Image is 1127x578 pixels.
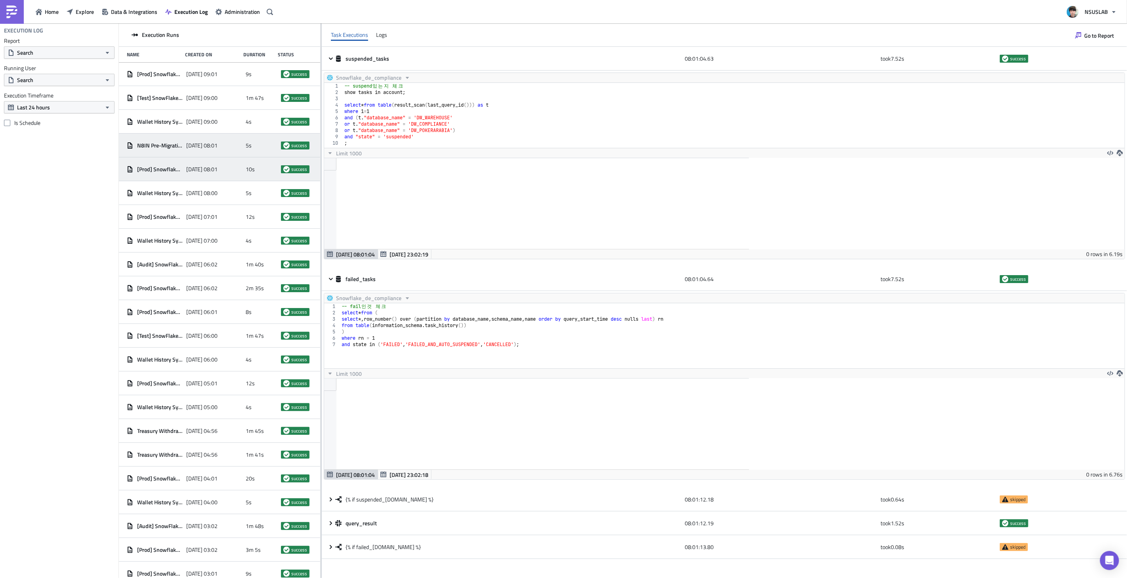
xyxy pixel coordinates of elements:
span: [Test] SnowFlake DT Health Check [137,332,182,339]
div: Name [127,52,181,57]
span: success [291,356,307,363]
span: success [283,523,290,529]
span: success [291,523,307,529]
span: [DATE] 06:01 [186,308,218,316]
div: took 0.64 s [881,492,996,507]
label: Execution Timeframe [4,92,115,99]
span: success [283,119,290,125]
button: Search [4,74,115,86]
span: Treasury Withdrawals - Closing (Team-Treasury) [137,427,182,434]
div: 08:01:12.18 [685,492,877,507]
span: 4s [246,118,252,125]
span: 1m 47s [246,332,264,339]
button: Limit 1000 [324,148,365,158]
span: success [283,428,290,434]
span: 3m 5s [246,546,261,553]
span: skipped [1002,544,1009,550]
span: [Prod] Snowflake Task Monitoring [137,213,182,220]
span: query_result [346,520,378,527]
span: success [291,475,307,482]
span: success [291,261,307,268]
button: Home [32,6,63,18]
span: [DATE] 04:56 [186,427,218,434]
span: [DATE] 03:02 [186,546,218,553]
span: success [291,237,307,244]
span: skipped [1010,496,1026,503]
span: [DATE] 04:01 [186,475,218,482]
span: Administration [225,8,260,16]
span: success [283,142,290,149]
span: Last 24 hours [17,103,50,111]
span: success [283,237,290,244]
span: 4s [246,356,252,363]
span: Execution Log [174,8,208,16]
span: success [291,333,307,339]
div: 2 [324,310,340,316]
span: [DATE] 23:02:19 [390,250,428,258]
span: success [291,380,307,387]
span: 5s [246,189,252,197]
span: [DATE] 23:02:18 [390,471,428,479]
span: suspended_tasks [346,55,390,62]
span: Limit 1000 [336,369,362,378]
button: Limit 1000 [324,369,365,378]
span: success [1002,56,1009,62]
span: [DATE] 08:00 [186,189,218,197]
span: [DATE] 03:01 [186,570,218,577]
div: 08:01:04.64 [685,272,877,286]
span: success [283,261,290,268]
span: [DATE] 03:02 [186,522,218,530]
span: 10s [246,166,255,173]
span: success [283,547,290,553]
span: Execution Runs [142,31,179,38]
span: success [283,166,290,172]
span: [Prod] Snowflake Task Monitoring [137,166,182,173]
span: success [291,142,307,149]
div: took 7.52 s [881,272,996,286]
span: [DATE] 06:02 [186,261,218,268]
span: [DATE] 08:01:04 [336,471,375,479]
button: Administration [212,6,264,18]
span: success [283,499,290,505]
div: took 1.52 s [881,516,996,530]
span: success [291,547,307,553]
span: [Test] SnowFlake DT Health Check [137,94,182,101]
span: [Audit] SnowFlake DT Health Check [137,522,182,530]
div: 0 rows in 6.76s [1086,470,1123,479]
span: Wallet History Sync Delay [137,356,182,363]
div: 08:01:13.80 [685,540,877,554]
div: 1 [324,303,340,310]
a: Explore [63,6,98,18]
button: Snowflake_de_compliance [324,73,413,82]
span: [DATE] 09:00 [186,94,218,101]
span: NSUSLAB [1085,8,1108,16]
span: Snowflake_de_compliance [336,293,401,303]
span: skipped [1010,544,1026,550]
span: success [291,166,307,172]
span: success [1002,520,1009,526]
span: 9s [246,570,252,577]
span: success [291,570,307,577]
span: success [283,380,290,387]
div: 4 [324,322,340,329]
span: Wallet History Sync Delay [137,237,182,244]
span: [DATE] 07:00 [186,237,218,244]
div: 8 [324,127,343,134]
div: 3 [324,316,340,322]
h4: Execution Log [4,27,43,34]
span: Search [17,76,33,84]
label: Running User [4,65,115,72]
span: success [283,333,290,339]
div: 0 rows in 6.19s [1086,249,1123,259]
span: success [291,190,307,196]
span: 2m 35s [246,285,264,292]
span: success [283,285,290,291]
button: NSUSLAB [1062,3,1121,21]
div: Logs [376,29,387,41]
button: Search [4,46,115,59]
span: 8s [246,308,252,316]
span: [Prod] Snowflake Task Monitoring [137,71,182,78]
span: Explore [76,8,94,16]
span: success [283,404,290,410]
